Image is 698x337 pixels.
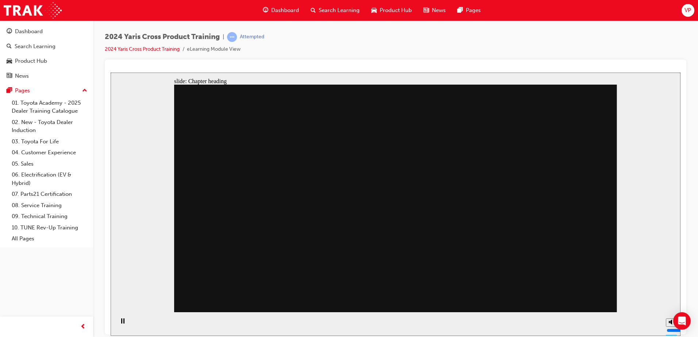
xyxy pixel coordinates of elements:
button: Mute (Ctrl+Alt+M) [555,246,567,254]
button: DashboardSearch LearningProduct HubNews [3,23,90,84]
span: | [223,33,224,41]
button: VP [682,4,694,17]
a: car-iconProduct Hub [365,3,418,18]
div: Attempted [240,34,264,40]
div: Pages [15,86,30,95]
li: eLearning Module View [187,45,241,54]
a: 10. TUNE Rev-Up Training [9,222,90,233]
a: 08. Service Training [9,200,90,211]
span: up-icon [82,86,87,96]
a: guage-iconDashboard [257,3,305,18]
div: playback controls [4,240,16,263]
div: misc controls [552,240,566,263]
span: guage-icon [263,6,268,15]
a: 01. Toyota Academy - 2025 Dealer Training Catalogue [9,97,90,117]
span: guage-icon [7,28,12,35]
span: learningRecordVerb_ATTEMPT-icon [227,32,237,42]
span: Pages [466,6,481,15]
button: Pages [3,84,90,97]
span: Search Learning [319,6,360,15]
a: search-iconSearch Learning [305,3,365,18]
a: 06. Electrification (EV & Hybrid) [9,169,90,189]
div: Product Hub [15,57,47,65]
a: 03. Toyota For Life [9,136,90,147]
a: 09. Technical Training [9,211,90,222]
div: News [15,72,29,80]
a: news-iconNews [418,3,452,18]
span: pages-icon [457,6,463,15]
a: 07. Parts21 Certification [9,189,90,200]
a: News [3,69,90,83]
a: Product Hub [3,54,90,68]
a: All Pages [9,233,90,244]
button: Pause (Ctrl+Alt+P) [4,245,16,258]
span: VP [684,6,691,15]
span: search-icon [7,43,12,50]
span: search-icon [311,6,316,15]
span: pages-icon [7,88,12,94]
span: Product Hub [380,6,412,15]
span: news-icon [7,73,12,80]
span: 2024 Yaris Cross Product Training [105,33,220,41]
span: News [432,6,446,15]
a: 04. Customer Experience [9,147,90,158]
span: news-icon [423,6,429,15]
span: Dashboard [271,6,299,15]
input: volume [556,255,603,261]
span: prev-icon [80,322,86,332]
a: Dashboard [3,25,90,38]
a: Search Learning [3,40,90,53]
a: pages-iconPages [452,3,487,18]
a: 05. Sales [9,158,90,170]
div: Open Intercom Messenger [673,312,691,330]
div: Dashboard [15,27,43,36]
div: Search Learning [15,42,55,51]
img: Trak [4,2,62,19]
span: car-icon [371,6,377,15]
a: 2024 Yaris Cross Product Training [105,46,180,52]
a: 02. New - Toyota Dealer Induction [9,117,90,136]
span: car-icon [7,58,12,65]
